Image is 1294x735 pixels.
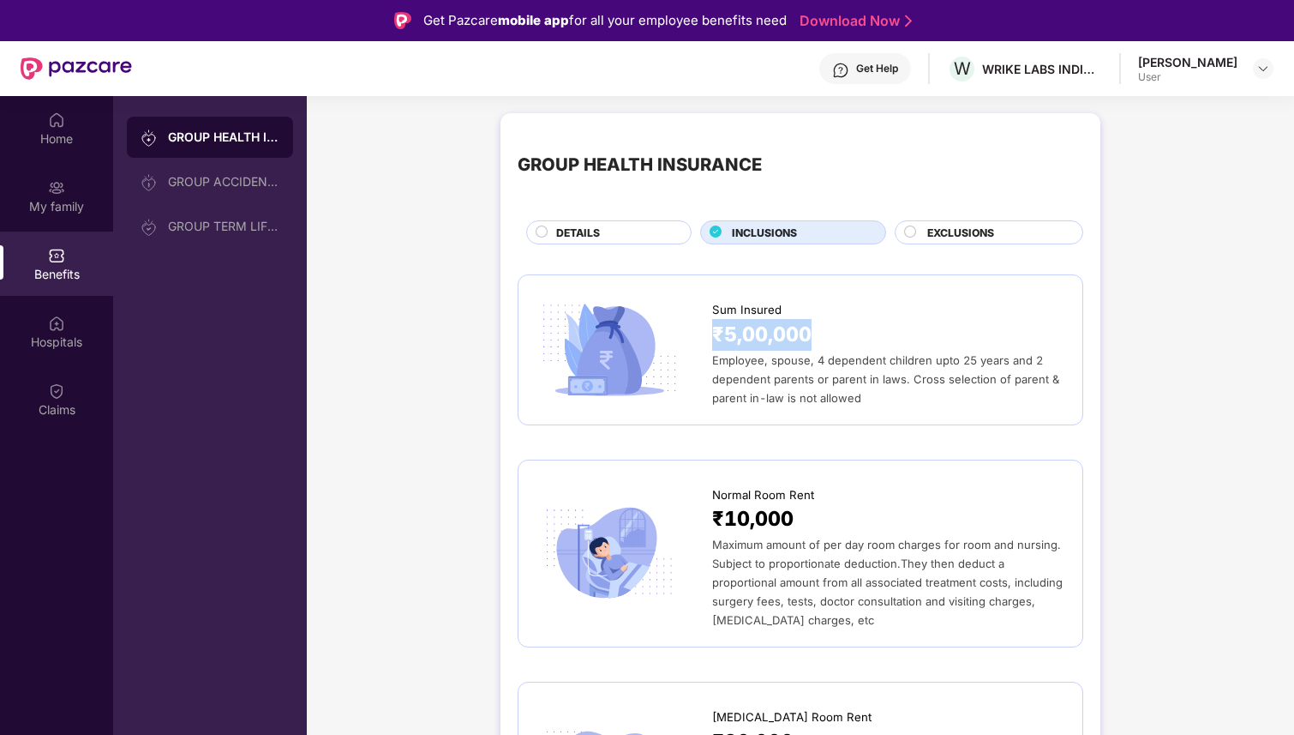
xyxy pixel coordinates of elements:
img: svg+xml;base64,PHN2ZyB3aWR0aD0iMjAiIGhlaWdodD0iMjAiIHZpZXdCb3g9IjAgMCAyMCAyMCIgZmlsbD0ibm9uZSIgeG... [141,174,158,191]
img: Stroke [905,12,912,30]
img: svg+xml;base64,PHN2ZyB3aWR0aD0iMjAiIGhlaWdodD0iMjAiIHZpZXdCb3g9IjAgMCAyMCAyMCIgZmlsbD0ibm9uZSIgeG... [141,219,158,236]
div: GROUP ACCIDENTAL INSURANCE [168,175,279,189]
img: svg+xml;base64,PHN2ZyBpZD0iQmVuZWZpdHMiIHhtbG5zPSJodHRwOi8vd3d3LnczLm9yZy8yMDAwL3N2ZyIgd2lkdGg9Ij... [48,247,65,264]
img: svg+xml;base64,PHN2ZyBpZD0iQ2xhaW0iIHhtbG5zPSJodHRwOi8vd3d3LnczLm9yZy8yMDAwL3N2ZyIgd2lkdGg9IjIwIi... [48,383,65,400]
span: ₹10,000 [712,503,794,535]
img: icon [536,502,683,605]
span: [MEDICAL_DATA] Room Rent [712,708,872,726]
span: EXCLUSIONS [927,225,994,241]
img: New Pazcare Logo [21,57,132,80]
a: Download Now [800,12,907,30]
div: User [1138,70,1237,84]
img: svg+xml;base64,PHN2ZyBpZD0iSG9tZSIgeG1sbnM9Imh0dHA6Ly93d3cudzMub3JnLzIwMDAvc3ZnIiB3aWR0aD0iMjAiIG... [48,111,65,129]
img: svg+xml;base64,PHN2ZyBpZD0iRHJvcGRvd24tMzJ4MzIiIHhtbG5zPSJodHRwOi8vd3d3LnczLm9yZy8yMDAwL3N2ZyIgd2... [1256,62,1270,75]
div: WRIKE LABS INDIA PRIVATE LIMITED [982,61,1102,77]
div: Get Help [856,62,898,75]
span: Normal Room Rent [712,486,814,504]
img: svg+xml;base64,PHN2ZyB3aWR0aD0iMjAiIGhlaWdodD0iMjAiIHZpZXdCb3g9IjAgMCAyMCAyMCIgZmlsbD0ibm9uZSIgeG... [141,130,158,147]
img: svg+xml;base64,PHN2ZyBpZD0iSG9zcGl0YWxzIiB4bWxucz0iaHR0cDovL3d3dy53My5vcmcvMjAwMC9zdmciIHdpZHRoPS... [48,315,65,332]
span: DETAILS [556,225,600,241]
span: INCLUSIONS [732,225,797,241]
strong: mobile app [498,12,569,28]
div: GROUP HEALTH INSURANCE [168,129,279,146]
img: icon [536,298,683,401]
span: Sum Insured [712,301,782,319]
span: ₹5,00,000 [712,319,812,351]
div: GROUP HEALTH INSURANCE [518,151,762,178]
span: Employee, spouse, 4 dependent children upto 25 years and 2 dependent parents or parent in laws. C... [712,353,1059,405]
img: svg+xml;base64,PHN2ZyBpZD0iSGVscC0zMngzMiIgeG1sbnM9Imh0dHA6Ly93d3cudzMub3JnLzIwMDAvc3ZnIiB3aWR0aD... [832,62,849,79]
div: Get Pazcare for all your employee benefits need [423,10,787,31]
img: svg+xml;base64,PHN2ZyB3aWR0aD0iMjAiIGhlaWdodD0iMjAiIHZpZXdCb3g9IjAgMCAyMCAyMCIgZmlsbD0ibm9uZSIgeG... [48,179,65,196]
div: GROUP TERM LIFE INSURANCE [168,220,279,233]
div: [PERSON_NAME] [1138,54,1237,70]
span: W [954,58,971,79]
span: Maximum amount of per day room charges for room and nursing. Subject to proportionate deduction.T... [712,538,1063,627]
img: Logo [394,12,411,29]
